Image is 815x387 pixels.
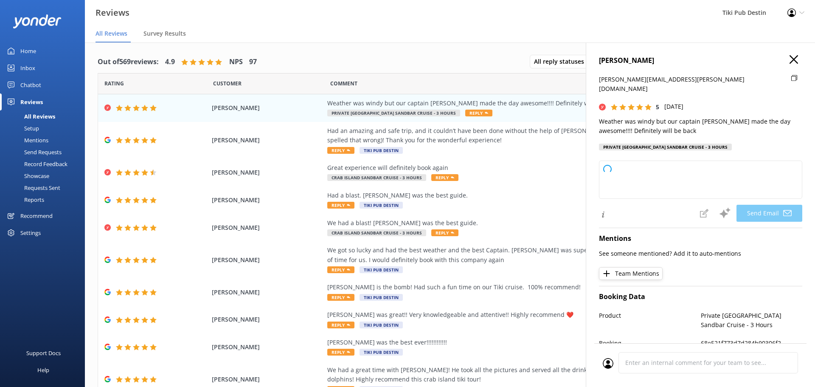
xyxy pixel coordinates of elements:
[96,6,129,20] h3: Reviews
[98,56,159,68] h4: Out of 569 reviews:
[599,144,732,150] div: Private [GEOGRAPHIC_DATA] Sandbar Cruise - 3 Hours
[327,163,714,172] div: Great experience will definitely book again
[20,224,41,241] div: Settings
[327,349,354,356] span: Reply
[327,310,714,319] div: [PERSON_NAME] was great!! Very knowledgeable and attentive!! Highly recommend ❤️
[330,79,357,88] span: Question
[431,229,458,236] span: Reply
[327,229,426,236] span: Crab Island Sandbar Cruise - 3 Hours
[656,103,659,111] span: 5
[26,345,61,362] div: Support Docs
[701,339,803,348] p: 68e521f773d7d284b90306f2
[327,218,714,228] div: We had a blast! [PERSON_NAME] was the best guide.
[327,282,714,292] div: [PERSON_NAME] is the bomb! Had such a fun time on our Tiki cruise. 100% recommend!
[5,110,85,122] a: All Reviews
[229,56,243,68] h4: NPS
[599,233,802,244] h4: Mentions
[327,174,426,181] span: Crab Island Sandbar Cruise - 3 Hours
[5,134,85,146] a: Mentions
[360,294,403,301] span: Tiki Pub Destin
[5,158,67,170] div: Record Feedback
[212,103,323,113] span: [PERSON_NAME]
[599,291,802,302] h4: Booking Data
[20,59,35,76] div: Inbox
[360,147,403,154] span: Tiki Pub Destin
[327,147,354,154] span: Reply
[599,311,701,330] p: Product
[327,266,354,273] span: Reply
[213,79,242,88] span: Date
[212,342,323,352] span: [PERSON_NAME]
[599,55,802,66] h4: [PERSON_NAME]
[20,93,43,110] div: Reviews
[327,322,354,328] span: Reply
[790,55,798,65] button: Close
[360,266,403,273] span: Tiki Pub Destin
[212,136,323,145] span: [PERSON_NAME]
[212,288,323,297] span: [PERSON_NAME]
[104,79,124,88] span: Date
[212,168,323,177] span: [PERSON_NAME]
[5,158,85,170] a: Record Feedback
[165,56,175,68] h4: 4.9
[360,349,403,356] span: Tiki Pub Destin
[360,322,403,328] span: Tiki Pub Destin
[599,117,802,136] p: Weather was windy but our captain [PERSON_NAME] made the day awesome!!!! Definitely will be back
[327,110,460,116] span: Private [GEOGRAPHIC_DATA] Sandbar Cruise - 3 Hours
[327,191,714,200] div: Had a blast. [PERSON_NAME] was the best guide.
[13,14,62,28] img: yonder-white-logo.png
[5,182,60,194] div: Requests Sent
[5,110,55,122] div: All Reviews
[5,170,85,182] a: Showcase
[249,56,257,68] h4: 97
[603,358,613,369] img: user_profile.svg
[327,246,714,265] div: We got so lucky and had the best weather and the best Captain. [PERSON_NAME] was super fun and at...
[327,294,354,301] span: Reply
[212,315,323,324] span: [PERSON_NAME]
[5,146,85,158] a: Send Requests
[599,267,663,280] button: Team Mentions
[5,170,49,182] div: Showcase
[431,174,458,181] span: Reply
[143,29,186,38] span: Survey Results
[664,102,683,111] p: [DATE]
[327,202,354,209] span: Reply
[212,195,323,205] span: [PERSON_NAME]
[534,57,589,66] span: All reply statuses
[212,375,323,384] span: [PERSON_NAME]
[327,126,714,145] div: Had an amazing and safe trip, and it couldn’t have been done without the help of [PERSON_NAME] an...
[96,29,127,38] span: All Reviews
[5,182,85,194] a: Requests Sent
[5,134,48,146] div: Mentions
[599,249,802,258] p: See someone mentioned? Add it to auto-mentions
[599,75,786,94] p: [PERSON_NAME][EMAIL_ADDRESS][PERSON_NAME][DOMAIN_NAME]
[701,311,803,330] p: Private [GEOGRAPHIC_DATA] Sandbar Cruise - 3 Hours
[212,255,323,265] span: [PERSON_NAME]
[5,146,62,158] div: Send Requests
[327,99,714,108] div: Weather was windy but our captain [PERSON_NAME] made the day awesome!!!! Definitely will be back
[20,76,41,93] div: Chatbot
[599,339,701,348] p: Booking
[360,202,403,209] span: Tiki Pub Destin
[37,362,49,379] div: Help
[212,223,323,232] span: [PERSON_NAME]
[5,194,85,206] a: Reports
[5,122,85,134] a: Setup
[20,207,53,224] div: Recommend
[20,42,36,59] div: Home
[5,122,39,134] div: Setup
[327,338,714,347] div: [PERSON_NAME] was the best ever!!!!!!!!!!!!
[327,365,714,384] div: We had a great time with [PERSON_NAME]! He took all the pictures and served all the drinks, even ...
[5,194,44,206] div: Reports
[465,110,492,116] span: Reply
